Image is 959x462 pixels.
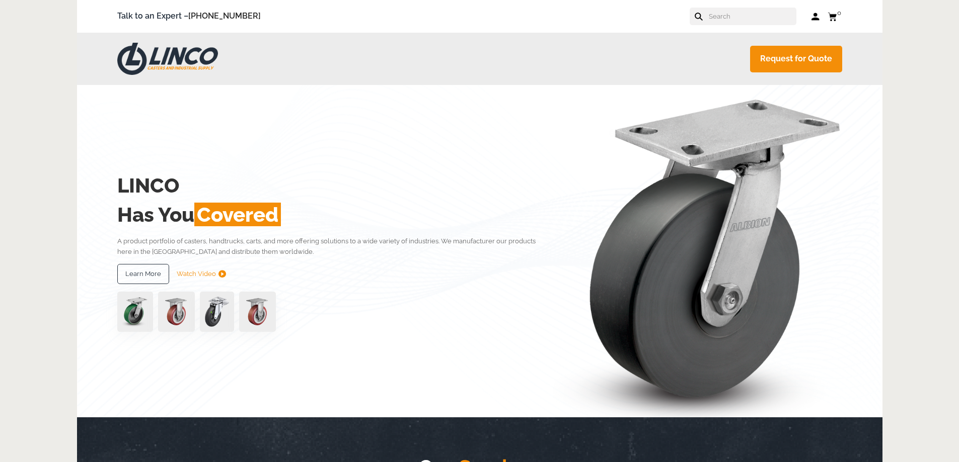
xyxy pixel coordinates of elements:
img: linco_caster [553,85,842,417]
img: LINCO CASTERS & INDUSTRIAL SUPPLY [117,43,218,75]
a: 0 [828,10,842,23]
input: Search [708,8,796,25]
a: Learn More [117,264,169,284]
span: Talk to an Expert – [117,10,261,23]
img: lvwpp200rst849959jpg-30522-removebg-preview-1.png [200,292,234,332]
span: 0 [837,9,841,17]
a: Log in [812,12,820,22]
img: subtract.png [218,270,226,278]
a: Watch Video [177,264,226,284]
img: capture-59611-removebg-preview-1.png [158,292,195,332]
span: Covered [194,203,281,226]
img: capture-59611-removebg-preview-1.png [239,292,276,332]
h2: Has You [117,200,551,229]
img: pn3orx8a-94725-1-1-.png [117,292,153,332]
h2: LINCO [117,171,551,200]
a: Request for Quote [750,46,842,72]
p: A product portfolio of casters, handtrucks, carts, and more offering solutions to a wide variety ... [117,236,551,257]
a: [PHONE_NUMBER] [188,11,261,21]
